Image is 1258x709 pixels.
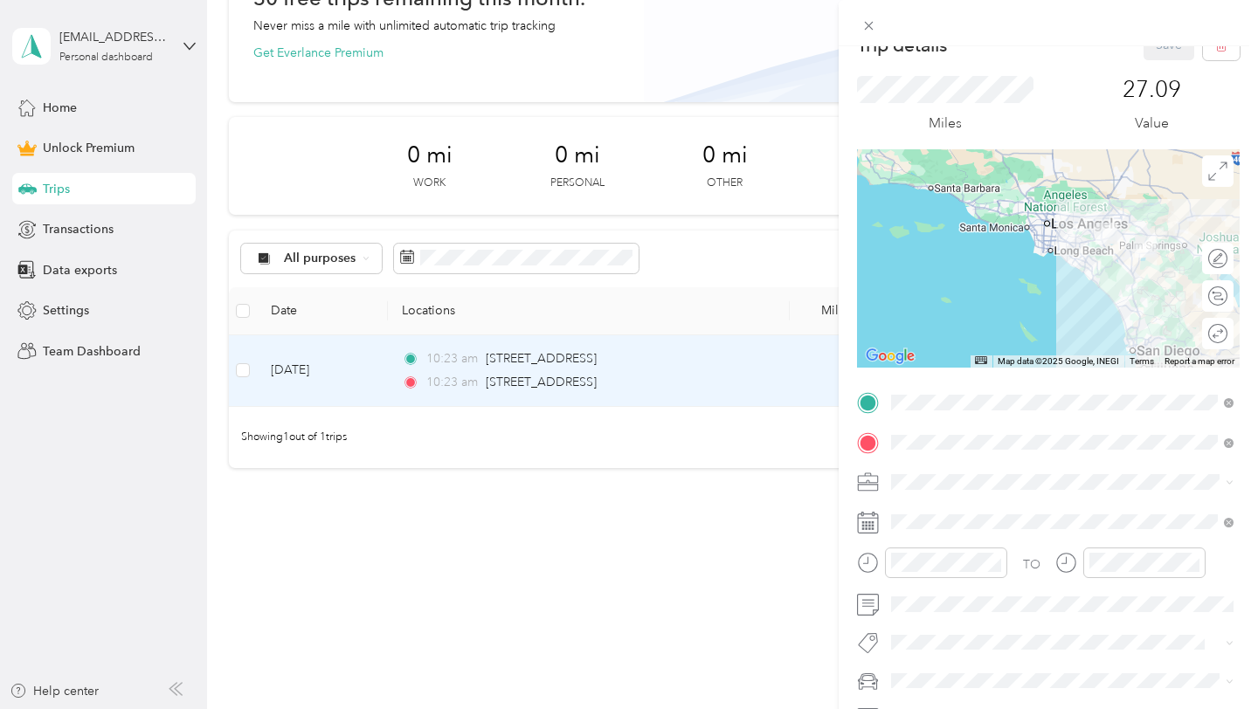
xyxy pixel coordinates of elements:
p: Miles [929,113,962,134]
div: TO [1023,555,1040,574]
p: 27.09 [1123,76,1181,104]
a: Report a map error [1165,356,1234,366]
iframe: Everlance-gr Chat Button Frame [1160,611,1258,709]
span: Map data ©2025 Google, INEGI [998,356,1119,366]
a: Open this area in Google Maps (opens a new window) [861,345,919,368]
a: Terms (opens in new tab) [1130,356,1154,366]
img: Google [861,345,919,368]
p: Value [1135,113,1169,134]
button: Keyboard shortcuts [975,356,987,364]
